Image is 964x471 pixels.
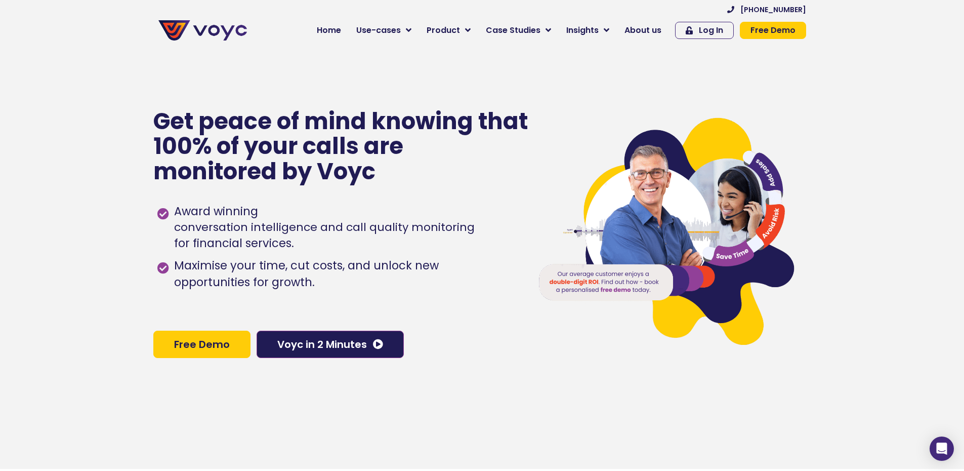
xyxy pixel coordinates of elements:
img: voyc-full-logo [158,20,247,41]
a: Voyc in 2 Minutes [257,331,404,358]
a: Free Demo [153,331,250,358]
span: Award winning for financial services. [172,203,475,252]
a: Home [309,20,349,41]
span: Use-cases [356,24,401,36]
p: Get peace of mind knowing that 100% of your calls are monitored by Voyc [153,109,529,184]
span: Free Demo [174,339,230,349]
span: Log In [699,26,723,34]
span: [PHONE_NUMBER] [740,6,806,13]
span: About us [624,24,661,36]
a: [PHONE_NUMBER] [727,6,806,13]
span: Insights [566,24,599,36]
a: Case Studies [478,20,559,41]
a: Use-cases [349,20,419,41]
span: Voyc in 2 Minutes [277,339,367,349]
a: Product [419,20,478,41]
span: Maximise your time, cut costs, and unlock new opportunities for growth. [172,257,517,292]
span: Case Studies [486,24,540,36]
a: Log In [675,22,734,39]
span: Product [427,24,460,36]
h1: conversation intelligence and call quality monitoring [174,220,475,235]
span: Home [317,24,341,36]
span: Free Demo [750,26,795,34]
a: About us [617,20,669,41]
a: Free Demo [740,22,806,39]
a: Insights [559,20,617,41]
div: Open Intercom Messenger [930,437,954,461]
